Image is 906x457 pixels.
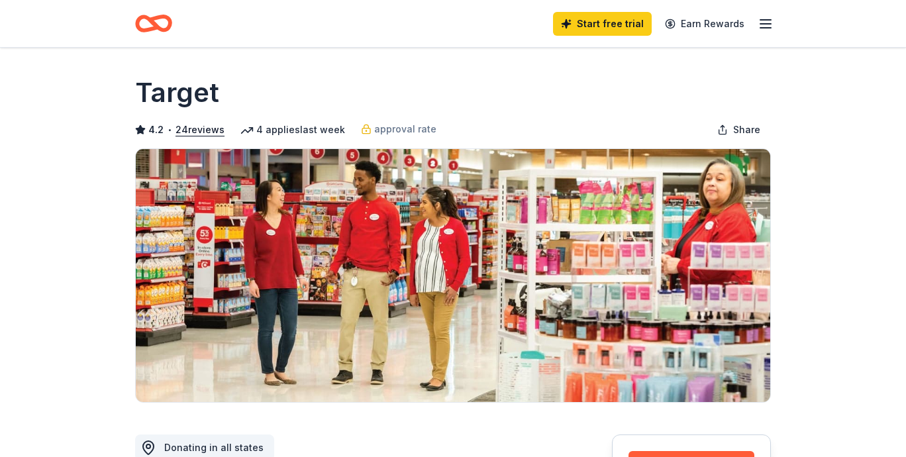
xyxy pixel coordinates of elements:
img: Image for Target [136,149,770,402]
a: approval rate [361,121,436,137]
button: 24reviews [176,122,225,138]
span: 4.2 [148,122,164,138]
button: Share [707,117,771,143]
a: Start free trial [553,12,652,36]
a: Earn Rewards [657,12,752,36]
div: 4 applies last week [240,122,345,138]
span: • [168,125,172,135]
span: approval rate [374,121,436,137]
span: Donating in all states [164,442,264,453]
span: Share [733,122,760,138]
a: Home [135,8,172,39]
h1: Target [135,74,219,111]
